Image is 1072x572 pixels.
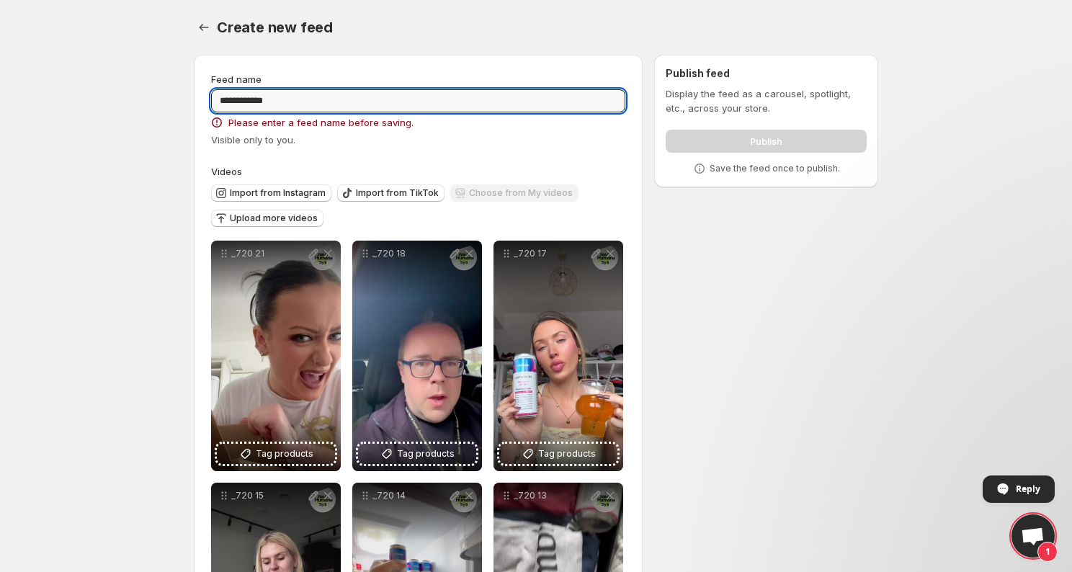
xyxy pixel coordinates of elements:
p: _720 17 [514,248,589,259]
p: _720 13 [514,490,589,501]
div: _720 18Tag products [352,241,482,471]
button: Tag products [358,444,476,464]
div: _720 17Tag products [493,241,623,471]
p: _720 21 [231,248,306,259]
p: Save the feed once to publish. [710,163,840,174]
div: _720 21Tag products [211,241,341,471]
span: Tag products [397,447,455,461]
button: Import from Instagram [211,184,331,202]
span: Visible only to you. [211,134,295,146]
span: Import from Instagram [230,187,326,199]
button: Tag products [499,444,617,464]
span: Tag products [256,447,313,461]
span: Videos [211,166,242,177]
button: Tag products [217,444,335,464]
p: _720 18 [372,248,447,259]
p: _720 15 [231,490,306,501]
p: Display the feed as a carousel, spotlight, etc., across your store. [666,86,867,115]
span: Tag products [538,447,596,461]
p: _720 14 [372,490,447,501]
h2: Publish feed [666,66,867,81]
span: Please enter a feed name before saving. [228,115,414,130]
span: Reply [1016,476,1040,501]
span: Feed name [211,73,262,85]
span: Upload more videos [230,213,318,224]
a: Open chat [1011,514,1055,558]
span: Create new feed [217,19,333,36]
button: Settings [194,17,214,37]
button: Import from TikTok [337,184,445,202]
span: 1 [1037,542,1058,562]
span: Import from TikTok [356,187,439,199]
button: Upload more videos [211,210,323,227]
